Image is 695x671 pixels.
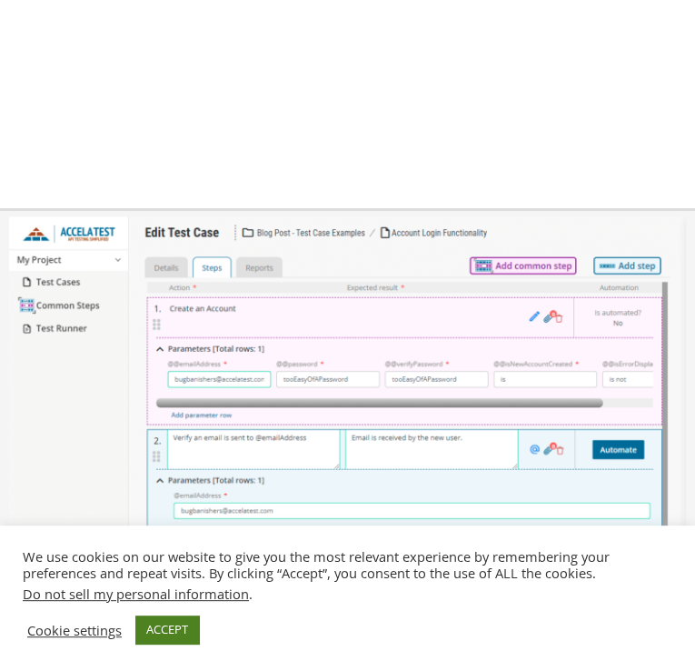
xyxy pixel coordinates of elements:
a: Do not sell my personal information [23,585,249,603]
div: We use cookies on our website to give you the most relevant experience by remembering your prefer... [23,548,672,602]
div: . [23,586,672,602]
a: ACCEPT [135,616,199,644]
a: Cookie settings [27,622,122,638]
a: AccelaTest [18,93,200,111]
